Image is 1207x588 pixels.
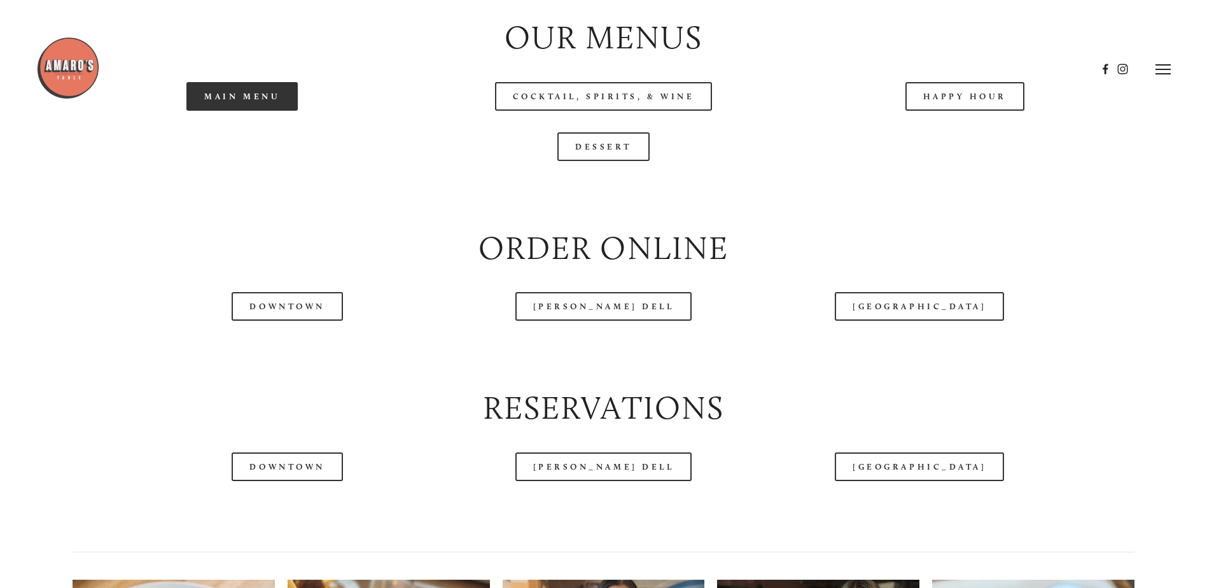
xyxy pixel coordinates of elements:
a: [GEOGRAPHIC_DATA] [835,292,1004,321]
a: [GEOGRAPHIC_DATA] [835,452,1004,481]
img: Amaro's Table [36,36,100,100]
a: Downtown [232,452,342,481]
a: [PERSON_NAME] Dell [515,452,692,481]
a: Downtown [232,292,342,321]
a: [PERSON_NAME] Dell [515,292,692,321]
h2: Reservations [73,386,1134,431]
a: Dessert [557,132,650,161]
h2: Order Online [73,226,1134,271]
